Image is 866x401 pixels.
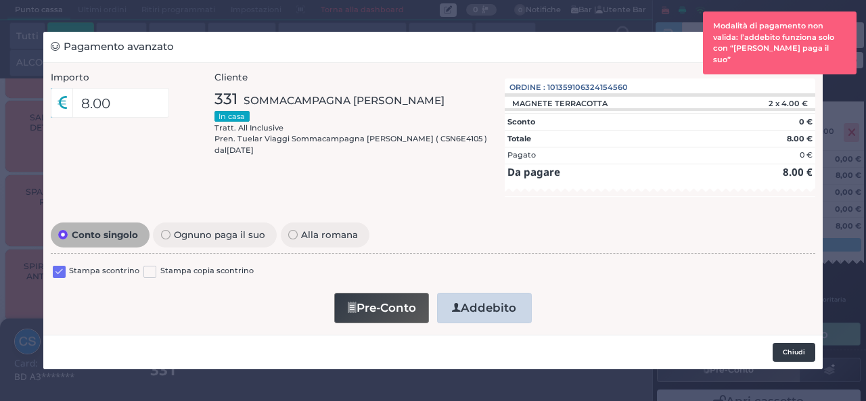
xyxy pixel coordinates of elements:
[170,230,269,239] span: Ognuno paga il suo
[72,88,169,118] input: Es. 30.99
[214,88,237,111] span: 331
[68,230,141,239] span: Conto singolo
[51,70,89,84] label: Importo
[737,99,815,108] div: 2 x 4.00 €
[334,293,429,323] button: Pre-Conto
[509,82,545,93] span: Ordine :
[51,39,174,55] h3: Pagamento avanzato
[298,230,362,239] span: Alla romana
[227,145,254,156] span: [DATE]
[505,99,614,108] div: MAGNETE TERRACOTTA
[507,134,531,143] strong: Totale
[800,149,813,161] div: 0 €
[507,149,536,161] div: Pagato
[783,165,813,179] strong: 8.00 €
[214,111,250,122] small: In casa
[547,82,628,93] span: 101359106324154560
[437,293,532,323] button: Addebito
[787,134,813,143] strong: 8.00 €
[507,165,560,179] strong: Da pagare
[507,117,535,126] strong: Sconto
[69,265,139,278] label: Stampa scontrino
[799,117,813,126] strong: 0 €
[160,265,254,278] label: Stampa copia scontrino
[244,93,445,108] span: SOMMACAMPAGNA [PERSON_NAME]
[773,343,815,362] button: Chiudi
[214,88,487,156] div: Tratt. All Inclusive Pren. Tuelar Viaggi Sommacampagna [PERSON_NAME] ( C5N6E4105 ) dal
[214,70,248,84] label: Cliente
[704,12,857,74] div: Modalità di pagamento non valida: l’addebito funziona solo con “[PERSON_NAME] paga il suo”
